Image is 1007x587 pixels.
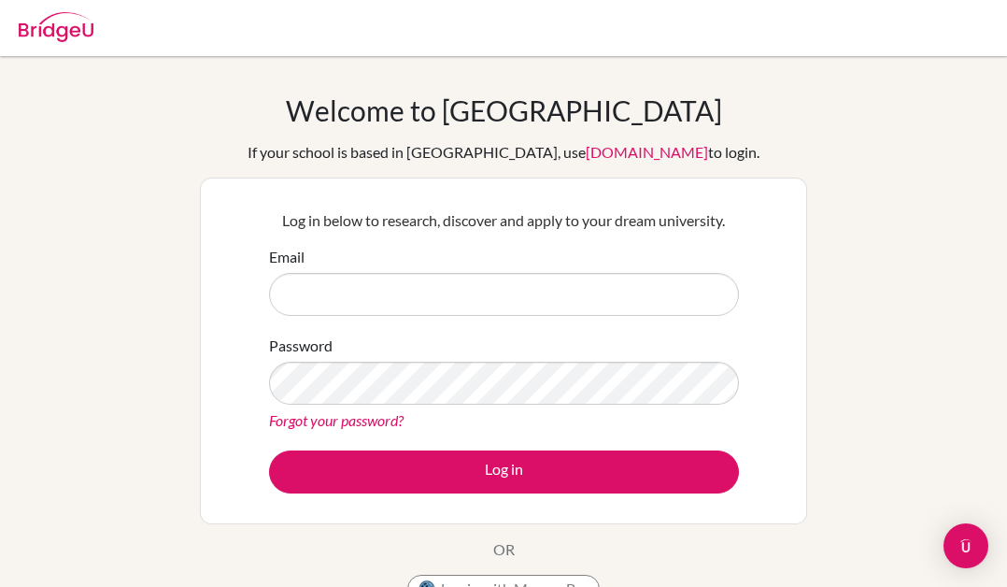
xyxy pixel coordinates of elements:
[269,411,404,429] a: Forgot your password?
[493,538,515,561] p: OR
[286,93,722,127] h1: Welcome to [GEOGRAPHIC_DATA]
[943,523,988,568] div: Open Intercom Messenger
[586,143,708,161] a: [DOMAIN_NAME]
[269,246,305,268] label: Email
[269,451,739,494] button: Log in
[269,209,739,232] p: Log in below to research, discover and apply to your dream university.
[269,335,333,357] label: Password
[248,141,759,164] div: If your school is based in [GEOGRAPHIC_DATA], use to login.
[19,12,93,42] img: Bridge-U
